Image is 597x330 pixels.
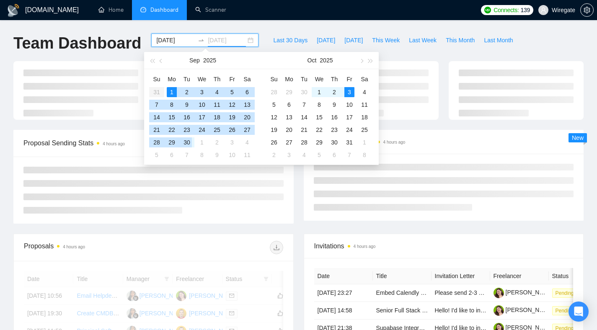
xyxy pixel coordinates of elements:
[317,36,335,45] span: [DATE]
[269,87,279,97] div: 28
[227,100,237,110] div: 12
[329,87,339,97] div: 2
[209,149,225,161] td: 2025-10-09
[312,86,327,98] td: 2025-10-01
[354,244,376,249] time: 4 hours ago
[372,36,400,45] span: This Week
[179,72,194,86] th: Tu
[344,125,354,135] div: 24
[197,100,207,110] div: 10
[359,112,370,122] div: 18
[359,87,370,97] div: 4
[327,111,342,124] td: 2025-10-16
[242,100,252,110] div: 13
[266,136,282,149] td: 2025-10-26
[150,6,178,13] span: Dashboard
[240,136,255,149] td: 2025-10-04
[152,112,162,122] div: 14
[299,87,309,97] div: 30
[209,98,225,111] td: 2025-09-11
[327,86,342,98] td: 2025-10-02
[208,36,246,45] input: End date
[284,137,294,147] div: 27
[312,136,327,149] td: 2025-10-29
[494,289,554,296] a: [PERSON_NAME]
[484,7,491,13] img: upwork-logo.png
[266,149,282,161] td: 2025-11-02
[552,289,577,298] span: Pending
[149,136,164,149] td: 2025-09-28
[164,72,179,86] th: Mo
[342,149,357,161] td: 2025-11-07
[212,100,222,110] div: 11
[312,149,327,161] td: 2025-11-05
[179,149,194,161] td: 2025-10-07
[269,137,279,147] div: 26
[308,52,317,69] button: Oct
[212,137,222,147] div: 2
[140,7,146,13] span: dashboard
[357,86,372,98] td: 2025-10-04
[357,136,372,149] td: 2025-11-01
[179,124,194,136] td: 2025-09-23
[212,125,222,135] div: 25
[344,137,354,147] div: 31
[282,149,297,161] td: 2025-11-03
[167,100,177,110] div: 8
[98,6,124,13] a: homeHome
[182,100,192,110] div: 9
[167,137,177,147] div: 29
[198,37,204,44] span: swap-right
[152,150,162,160] div: 5
[164,124,179,136] td: 2025-09-22
[376,307,525,314] a: Senior Full Stack for a Saas platform in vehicle insurance
[581,7,593,13] span: setting
[344,36,363,45] span: [DATE]
[149,72,164,86] th: Su
[240,86,255,98] td: 2025-09-06
[479,34,517,47] button: Last Month
[227,150,237,160] div: 10
[432,268,490,284] th: Invitation Letter
[225,111,240,124] td: 2025-09-19
[266,111,282,124] td: 2025-10-12
[284,112,294,122] div: 13
[373,268,432,284] th: Title
[340,34,367,47] button: [DATE]
[242,137,252,147] div: 4
[312,34,340,47] button: [DATE]
[342,124,357,136] td: 2025-10-24
[312,111,327,124] td: 2025-10-15
[494,288,504,298] img: c1W1KLMQCN47X1e3Ob0BQqxy9b7U3U-gJnMaw8fgwAX1Cts6-JZXFCgQ7vrVuLmLJf
[182,125,192,135] div: 23
[242,150,252,160] div: 11
[227,87,237,97] div: 5
[164,111,179,124] td: 2025-09-15
[266,86,282,98] td: 2025-09-28
[266,72,282,86] th: Su
[194,124,209,136] td: 2025-09-24
[540,7,546,13] span: user
[179,98,194,111] td: 2025-09-09
[227,137,237,147] div: 3
[580,3,594,17] button: setting
[194,149,209,161] td: 2025-10-08
[327,149,342,161] td: 2025-11-06
[149,111,164,124] td: 2025-09-14
[404,34,441,47] button: Last Week
[209,72,225,86] th: Th
[225,136,240,149] td: 2025-10-03
[344,112,354,122] div: 17
[329,150,339,160] div: 6
[327,72,342,86] th: Th
[227,112,237,122] div: 19
[149,124,164,136] td: 2025-09-21
[383,140,406,144] time: 4 hours ago
[446,36,475,45] span: This Month
[312,98,327,111] td: 2025-10-08
[209,136,225,149] td: 2025-10-02
[490,268,549,284] th: Freelancer
[269,100,279,110] div: 5
[297,124,312,136] td: 2025-10-21
[167,112,177,122] div: 15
